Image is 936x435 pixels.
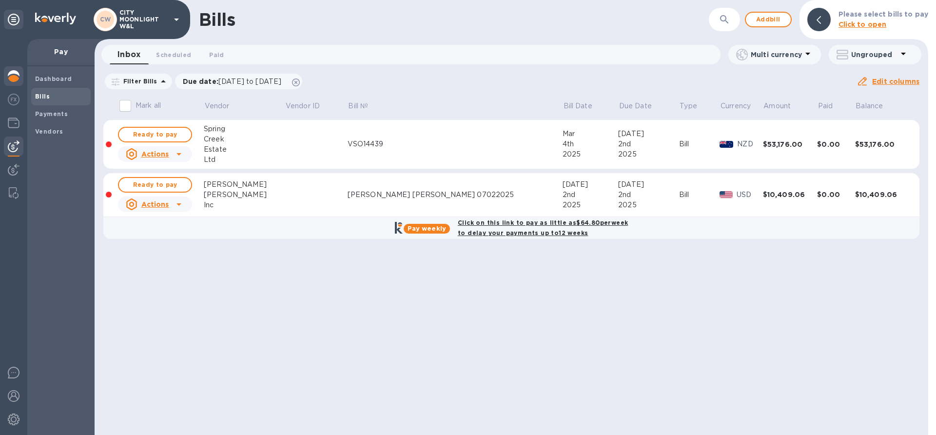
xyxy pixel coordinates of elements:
[838,20,887,28] b: Click to open
[458,219,628,237] b: Click on this link to pay as little as $64.80 per week to delay your payments up to 12 weeks
[127,129,183,140] span: Ready to pay
[204,179,285,190] div: [PERSON_NAME]
[851,50,897,59] p: Ungrouped
[856,101,883,111] p: Balance
[564,101,605,111] span: Bill Date
[286,101,332,111] span: Vendor ID
[35,47,87,57] p: Pay
[872,78,919,85] u: Edit columns
[204,200,285,210] div: Inc
[286,101,320,111] p: Vendor ID
[117,48,140,61] span: Inbox
[745,12,792,27] button: Addbill
[618,139,679,149] div: 2nd
[118,177,192,193] button: Ready to pay
[8,94,19,105] img: Foreign exchange
[855,139,910,149] div: $53,176.00
[563,190,618,200] div: 2nd
[119,9,168,30] p: CITY MOONLIGHT W&L
[563,149,618,159] div: 2025
[563,200,618,210] div: 2025
[204,124,285,134] div: Spring
[175,74,303,89] div: Due date:[DATE] to [DATE]
[817,190,855,199] div: $0.00
[855,190,910,199] div: $10,409.06
[204,144,285,155] div: Estate
[348,101,368,111] p: Bill №
[218,78,281,85] span: [DATE] to [DATE]
[618,129,679,139] div: [DATE]
[141,150,169,158] u: Actions
[720,191,733,198] img: USD
[818,101,846,111] span: Paid
[183,77,287,86] p: Due date :
[35,110,68,118] b: Payments
[141,200,169,208] u: Actions
[563,179,618,190] div: [DATE]
[754,14,783,25] span: Add bill
[100,16,111,23] b: CW
[119,77,157,85] p: Filter Bills
[205,101,242,111] span: Vendor
[199,9,235,30] h1: Bills
[720,141,733,148] img: NZD
[818,101,833,111] p: Paid
[737,139,762,149] p: NZD
[838,10,928,18] b: Please select bills to pay
[204,155,285,165] div: Ltd
[817,139,855,149] div: $0.00
[35,128,63,135] b: Vendors
[563,139,618,149] div: 4th
[618,179,679,190] div: [DATE]
[763,190,818,199] div: $10,409.06
[204,134,285,144] div: Creek
[408,225,446,232] b: Pay weekly
[763,139,818,149] div: $53,176.00
[619,101,652,111] p: Due Date
[618,149,679,159] div: 2025
[204,190,285,200] div: [PERSON_NAME]
[35,75,72,82] b: Dashboard
[35,93,50,100] b: Bills
[209,50,224,60] span: Paid
[618,190,679,200] div: 2nd
[680,101,697,111] p: Type
[679,190,720,200] div: Bill
[721,101,751,111] p: Currency
[737,190,763,200] p: USD
[118,127,192,142] button: Ready to pay
[205,101,230,111] p: Vendor
[679,139,720,149] div: Bill
[156,50,191,60] span: Scheduled
[619,101,664,111] span: Due Date
[564,101,592,111] p: Bill Date
[680,101,710,111] span: Type
[4,10,23,29] div: Unpin categories
[348,101,381,111] span: Bill №
[348,139,563,149] div: VSO14439
[618,200,679,210] div: 2025
[8,117,19,129] img: Wallets
[35,13,76,24] img: Logo
[763,101,791,111] p: Amount
[127,179,183,191] span: Ready to pay
[136,100,161,111] p: Mark all
[563,129,618,139] div: Mar
[856,101,896,111] span: Balance
[763,101,803,111] span: Amount
[751,50,802,59] p: Multi currency
[348,190,563,200] div: [PERSON_NAME] [PERSON_NAME] 07022025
